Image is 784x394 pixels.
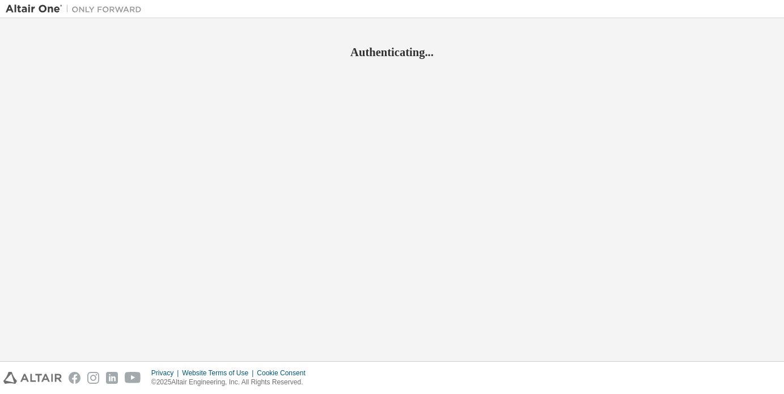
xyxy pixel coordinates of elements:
img: Altair One [6,3,147,15]
div: Website Terms of Use [182,368,257,378]
img: facebook.svg [69,372,80,384]
p: © 2025 Altair Engineering, Inc. All Rights Reserved. [151,378,312,387]
h2: Authenticating... [6,45,778,60]
img: linkedin.svg [106,372,118,384]
div: Cookie Consent [257,368,312,378]
img: youtube.svg [125,372,141,384]
div: Privacy [151,368,182,378]
img: instagram.svg [87,372,99,384]
img: altair_logo.svg [3,372,62,384]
